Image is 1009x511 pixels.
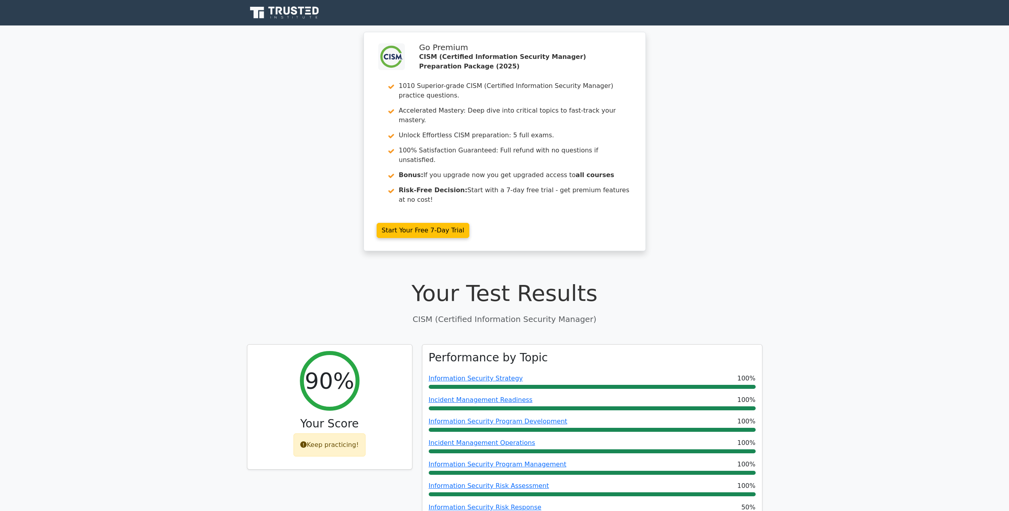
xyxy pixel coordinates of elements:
a: Start Your Free 7-Day Trial [377,223,470,238]
h1: Your Test Results [247,280,762,306]
span: 100% [737,374,756,383]
span: 100% [737,460,756,469]
span: 100% [737,438,756,448]
a: Incident Management Operations [429,439,535,447]
span: 100% [737,481,756,491]
h3: Your Score [254,417,406,431]
a: Information Security Strategy [429,374,523,382]
a: Information Security Program Management [429,460,566,468]
p: CISM (Certified Information Security Manager) [247,313,762,325]
a: Information Security Program Development [429,417,568,425]
h2: 90% [305,367,354,394]
a: Information Security Risk Response [429,503,542,511]
span: 100% [737,417,756,426]
h3: Performance by Topic [429,351,548,365]
a: Information Security Risk Assessment [429,482,549,490]
span: 100% [737,395,756,405]
a: Incident Management Readiness [429,396,533,404]
div: Keep practicing! [294,433,365,456]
